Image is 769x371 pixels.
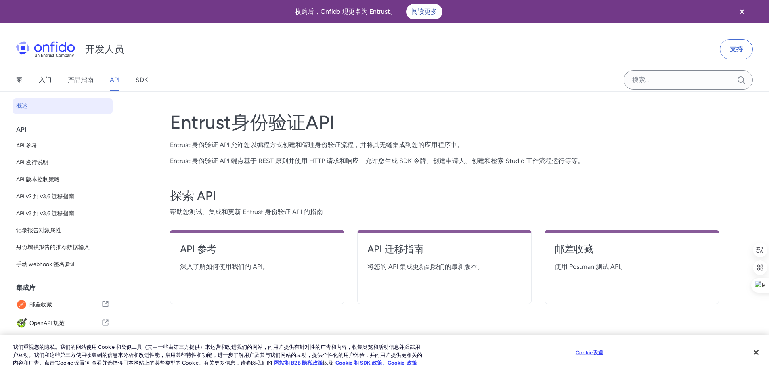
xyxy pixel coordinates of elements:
a: 支持 [720,39,753,59]
a: API 发行说明 [13,155,113,171]
a: IconJava 库Java 库 [13,333,113,351]
a: API 版本控制策略 [13,172,113,188]
font: 家 [16,76,23,84]
input: Onfido 搜索输入字段 [624,70,753,90]
font: Entrust身份验证API [170,111,335,134]
a: 有关我们的 Cookie 政策的更多信息。在新标签页中打开 [274,360,323,366]
img: IconOpenAPI 规范 [16,318,29,329]
font: 邮差收藏 [29,301,52,308]
font: API v3 到 v3.6 迁移指南 [16,210,74,217]
a: 产品指南 [68,69,94,91]
a: IconPostman 系列邮差收藏 [13,296,113,314]
font: API 参考 [16,142,37,149]
font: 我们重视您的隐私。我们的网站使用 Cookie 和类似工具（其中一些由第三方提供）来运营和改进我们的网站，向用户提供有针对性的广告和内容，收集浏览和活动信息并跟踪用户互动。我们和这些第三方使用收... [13,344,422,366]
font: SDK [136,76,148,84]
font: 以及 [323,360,333,366]
font: API 迁移指南 [367,243,423,255]
font: API [110,76,119,84]
font: 开发人员 [85,43,124,55]
font: API 版本控制策略 [16,176,60,183]
button: 关闭横幅 [727,2,757,22]
font: OpenAPI 规范 [29,320,65,327]
a: API 迁移指南 [367,243,522,262]
font: 邮差收藏 [555,243,593,255]
font: 记录报告对象属性 [16,227,61,234]
img: Onfido 标志 [16,41,75,57]
button: 关闭 [747,344,765,361]
font: 产品指南 [68,76,94,84]
a: 身份增强报告的推荐数据输入 [13,239,113,256]
font: API 参考 [180,243,217,255]
a: 记录报告对象属性 [13,222,113,239]
a: SDK [136,69,148,91]
a: API 参考 [180,243,334,262]
font: API 发行说明 [16,159,48,166]
svg: 关闭横幅 [737,7,747,17]
font: 身份增强报告的推荐数据输入 [16,244,90,251]
font: Entrust 身份验证 API 允许您以编程方式创建和管理身份验证流程，并将其无缝集成到您的应用程序中。 [170,141,463,149]
a: IconOpenAPI 规范OpenAPI 规范 [13,314,113,332]
font: 将您的 API 集成更新到我们的最新版本。 [367,263,484,270]
a: 概述 [13,98,113,114]
font: 探索 API [170,188,216,203]
font: 网站和 B2B 隐私政策 [274,360,323,366]
font: 使用 Postman 测试 API。 [555,263,627,270]
font: API [16,126,27,133]
button: Cookie设置 [564,344,615,361]
font: 帮助您测试、集成和更新 Entrust 身份验证 API 的指南 [170,208,323,216]
font: Entrust 身份验证 API 端点基于 REST 原则并使用 HTTP 请求和响应，允许您生成 SDK 令牌、创建申请人、创建和检索 Studio 工作流程运行等等。 [170,157,584,165]
a: API v2 到 v3.6 迁移指南 [13,189,113,205]
font: 阅读更多 [411,8,437,15]
font: 入门 [39,76,52,84]
a: 政策 [407,360,417,366]
a: Cookie 和 SDK 政策。Cookie [335,360,404,366]
a: 入门 [39,69,52,91]
font: 深入了解如何使用我们的 API。 [180,263,269,270]
font: 手动 webhook 签名验证 [16,261,76,268]
font: 集成库 [16,284,36,291]
a: API [110,69,119,91]
a: 家 [16,69,23,91]
font: Cookie设置 [576,349,603,355]
a: API v3 到 v3.6 迁移指南 [13,205,113,222]
a: 阅读更多 [406,4,442,19]
font: 支持 [730,45,743,53]
font: 收购后，Onfido 现更名为 Entrust。 [295,8,396,15]
font: API v2 到 v3.6 迁移指南 [16,193,74,200]
a: 手动 webhook 签名验证 [13,256,113,272]
a: API 参考 [13,138,113,154]
a: 邮差收藏 [555,243,709,262]
font: 概述 [16,103,27,109]
img: IconPostman 系列 [16,299,29,310]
